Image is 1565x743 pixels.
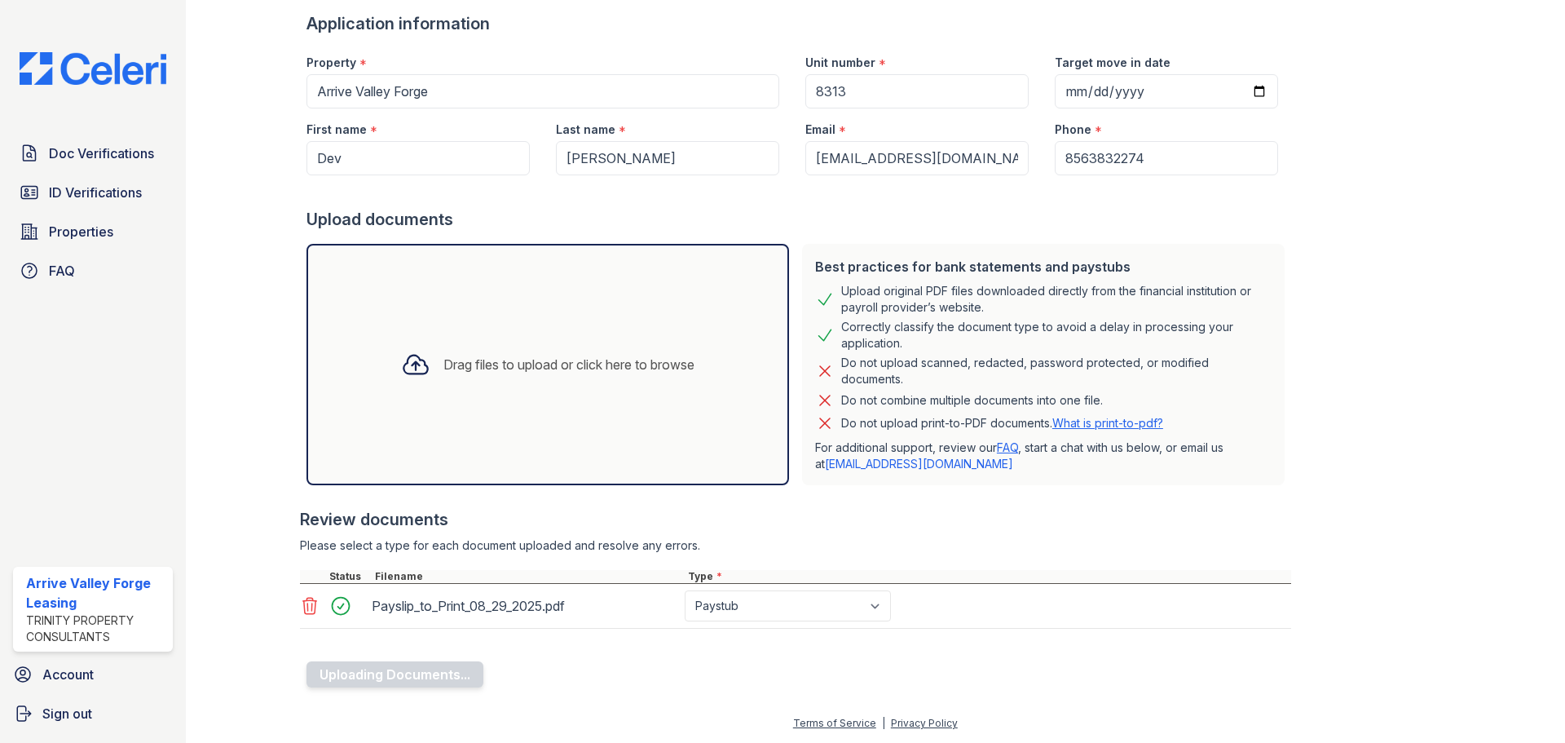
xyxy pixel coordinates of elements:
[1055,122,1091,138] label: Phone
[326,570,372,583] div: Status
[882,717,885,729] div: |
[300,537,1291,554] div: Please select a type for each document uploaded and resolve any errors.
[443,355,694,374] div: Drag files to upload or click here to browse
[49,222,113,241] span: Properties
[306,12,1291,35] div: Application information
[815,440,1272,472] p: For additional support, review our , start a chat with us below, or email us at
[7,697,179,730] a: Sign out
[1052,416,1163,430] a: What is print-to-pdf?
[891,717,958,729] a: Privacy Policy
[841,391,1103,410] div: Do not combine multiple documents into one file.
[42,704,92,723] span: Sign out
[997,440,1018,454] a: FAQ
[306,55,356,71] label: Property
[13,137,173,170] a: Doc Verifications
[841,283,1272,316] div: Upload original PDF files downloaded directly from the financial institution or payroll provider’...
[42,665,94,684] span: Account
[26,573,166,613] div: Arrive Valley Forge Leasing
[13,176,173,209] a: ID Verifications
[1055,55,1170,71] label: Target move in date
[7,52,179,85] img: CE_Logo_Blue-a8612792a0a2168367f1c8372b55b34899dd931a85d93a1a3d3e32e68fde9ad4.png
[841,319,1272,352] div: Correctly classify the document type to avoid a delay in processing your application.
[49,261,75,281] span: FAQ
[300,508,1291,531] div: Review documents
[841,415,1163,431] p: Do not upload print-to-PDF documents.
[26,613,166,645] div: Trinity Property Consultants
[7,658,179,691] a: Account
[805,122,835,138] label: Email
[306,661,483,688] button: Uploading Documents...
[805,55,875,71] label: Unit number
[372,570,685,583] div: Filename
[306,122,367,138] label: First name
[815,257,1272,276] div: Best practices for bank statements and paystubs
[49,144,154,163] span: Doc Verifications
[793,717,876,729] a: Terms of Service
[13,215,173,248] a: Properties
[841,355,1272,387] div: Do not upload scanned, redacted, password protected, or modified documents.
[685,570,1291,583] div: Type
[556,122,615,138] label: Last name
[49,183,142,202] span: ID Verifications
[825,457,1013,471] a: [EMAIL_ADDRESS][DOMAIN_NAME]
[372,593,678,619] div: Payslip_to_Print_08_29_2025.pdf
[306,208,1291,231] div: Upload documents
[13,254,173,287] a: FAQ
